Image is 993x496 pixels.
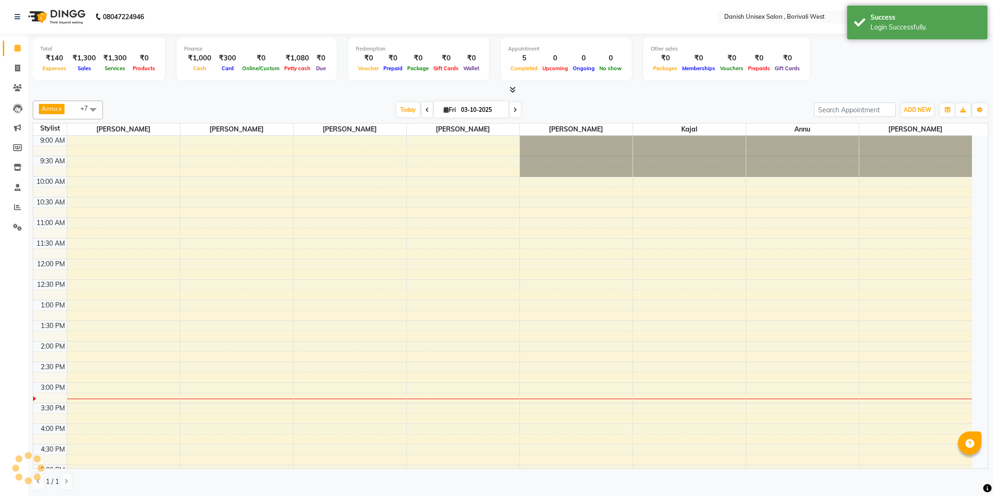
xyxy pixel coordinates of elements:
[381,65,405,72] span: Prepaid
[24,4,88,30] img: logo
[180,124,293,135] span: [PERSON_NAME]
[40,53,69,64] div: ₹140
[746,53,772,64] div: ₹0
[597,53,624,64] div: 0
[46,477,59,487] span: 1 / 1
[39,383,67,393] div: 3:00 PM
[130,65,158,72] span: Products
[651,45,802,53] div: Other sales
[772,65,802,72] span: Gift Cards
[184,53,215,64] div: ₹1,000
[680,65,718,72] span: Memberships
[356,65,381,72] span: Voucher
[215,53,240,64] div: ₹300
[35,197,67,207] div: 10:30 AM
[39,321,67,331] div: 1:30 PM
[746,65,772,72] span: Prepaids
[508,45,624,53] div: Appointment
[39,300,67,310] div: 1:00 PM
[651,65,680,72] span: Packages
[356,45,482,53] div: Redemption
[39,403,67,413] div: 3:30 PM
[859,124,972,135] span: [PERSON_NAME]
[240,65,282,72] span: Online/Custom
[39,465,67,475] div: 5:00 PM
[100,53,130,64] div: ₹1,300
[40,45,158,53] div: Total
[540,53,570,64] div: 0
[39,342,67,351] div: 2:00 PM
[520,124,633,135] span: [PERSON_NAME]
[441,106,458,113] span: Fri
[508,65,540,72] span: Completed
[39,424,67,434] div: 4:00 PM
[35,280,67,290] div: 12:30 PM
[508,53,540,64] div: 5
[461,65,482,72] span: Wallet
[396,102,420,117] span: Today
[35,218,67,228] div: 11:00 AM
[35,177,67,187] div: 10:00 AM
[40,65,69,72] span: Expenses
[871,13,980,22] div: Success
[35,239,67,248] div: 11:30 AM
[103,4,144,30] b: 08047224946
[405,65,431,72] span: Package
[746,124,859,135] span: Annu
[67,124,180,135] span: [PERSON_NAME]
[130,53,158,64] div: ₹0
[461,53,482,64] div: ₹0
[431,53,461,64] div: ₹0
[35,259,67,269] div: 12:00 PM
[570,53,597,64] div: 0
[38,156,67,166] div: 9:30 AM
[39,362,67,372] div: 2:30 PM
[718,65,746,72] span: Vouchers
[871,22,980,32] div: Login Successfully.
[680,53,718,64] div: ₹0
[954,459,984,487] iframe: chat widget
[38,136,67,146] div: 9:00 AM
[718,53,746,64] div: ₹0
[39,445,67,454] div: 4:30 PM
[381,53,405,64] div: ₹0
[431,65,461,72] span: Gift Cards
[102,65,128,72] span: Services
[75,65,94,72] span: Sales
[597,65,624,72] span: No show
[570,65,597,72] span: Ongoing
[58,105,62,112] a: x
[904,106,931,113] span: ADD NEW
[282,65,313,72] span: Petty cash
[814,102,896,117] input: Search Appointment
[901,103,934,117] button: ADD NEW
[313,53,329,64] div: ₹0
[314,65,328,72] span: Due
[651,53,680,64] div: ₹0
[80,104,95,112] span: +7
[294,124,406,135] span: [PERSON_NAME]
[69,53,100,64] div: ₹1,300
[633,124,746,135] span: kajal
[42,105,58,112] span: Annu
[191,65,209,72] span: Cash
[184,45,329,53] div: Finance
[33,124,67,133] div: Stylist
[282,53,313,64] div: ₹1,080
[772,53,802,64] div: ₹0
[240,53,282,64] div: ₹0
[407,124,519,135] span: [PERSON_NAME]
[356,53,381,64] div: ₹0
[219,65,236,72] span: Card
[405,53,431,64] div: ₹0
[458,103,505,117] input: 2025-10-03
[540,65,570,72] span: Upcoming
